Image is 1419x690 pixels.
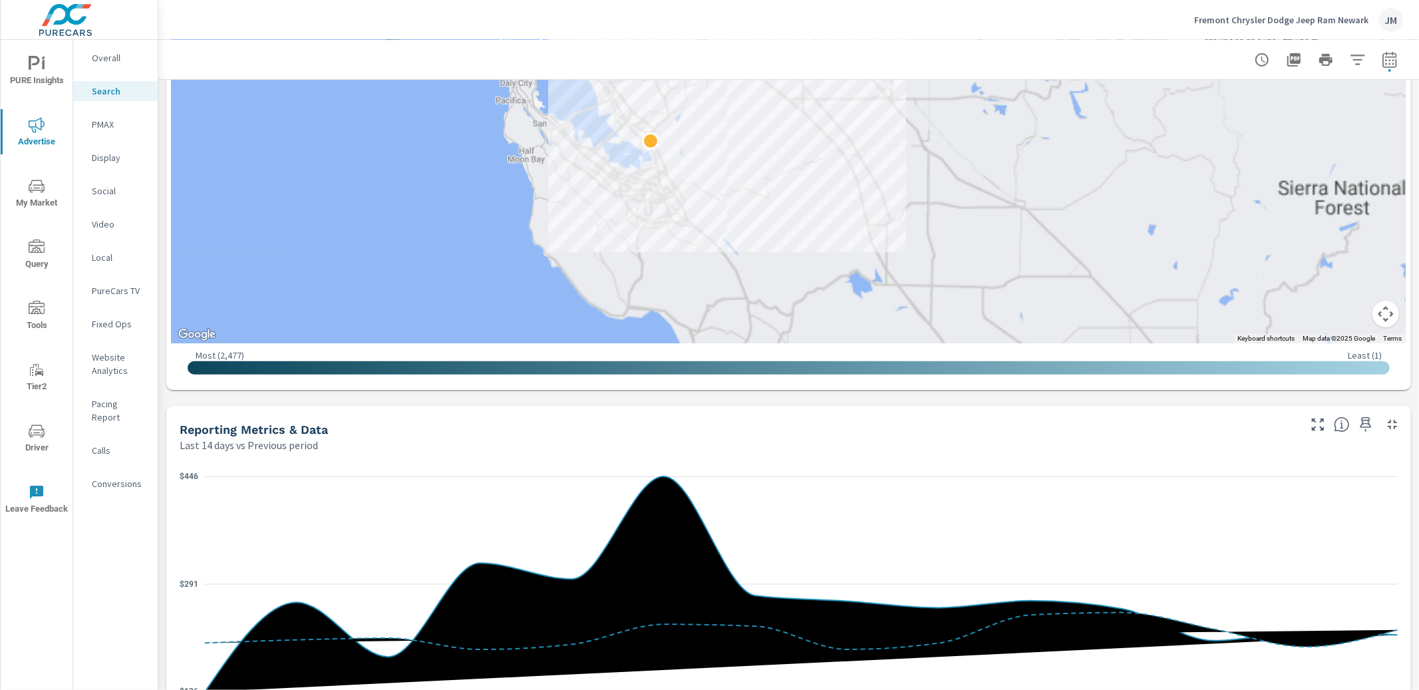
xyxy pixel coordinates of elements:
div: Video [73,214,158,234]
p: Website Analytics [92,351,147,377]
p: PureCars TV [92,284,147,297]
div: PMAX [73,114,158,134]
p: Calls [92,444,147,457]
div: Display [73,148,158,168]
div: Local [73,248,158,267]
div: Social [73,181,158,201]
div: JM [1379,8,1403,32]
span: Leave Feedback [5,484,69,517]
p: Video [92,218,147,231]
p: Social [92,184,147,198]
p: Fremont Chrysler Dodge Jeep Ram Newark [1194,14,1368,26]
p: Most ( 2,477 ) [196,349,244,361]
a: Open this area in Google Maps (opens a new window) [175,326,219,343]
p: Overall [92,51,147,65]
div: Overall [73,48,158,68]
div: Search [73,81,158,101]
button: Map camera controls [1372,301,1399,327]
p: Conversions [92,477,147,490]
p: Fixed Ops [92,317,147,331]
h5: Reporting Metrics & Data [180,423,328,436]
text: $446 [180,472,198,481]
p: Least ( 1 ) [1348,349,1382,361]
div: Conversions [73,474,158,494]
p: Local [92,251,147,264]
button: Select Date Range [1376,47,1403,73]
div: Calls [73,440,158,460]
span: Save this to your personalized report [1355,414,1376,435]
button: Keyboard shortcuts [1237,334,1295,343]
button: Print Report [1313,47,1339,73]
div: Fixed Ops [73,314,158,334]
button: Apply Filters [1344,47,1371,73]
span: Advertise [5,117,69,150]
button: Make Fullscreen [1307,414,1329,435]
span: Driver [5,423,69,456]
div: PureCars TV [73,281,158,301]
span: Tools [5,301,69,333]
text: $291 [180,580,198,589]
div: nav menu [1,40,73,530]
button: Minimize Widget [1382,414,1403,435]
span: My Market [5,178,69,211]
span: Map data ©2025 Google [1303,335,1375,342]
img: Google [175,326,219,343]
p: Display [92,151,147,164]
p: PMAX [92,118,147,131]
button: "Export Report to PDF" [1281,47,1307,73]
span: Query [5,240,69,272]
div: Website Analytics [73,347,158,381]
p: Last 14 days vs Previous period [180,437,318,453]
div: Pacing Report [73,394,158,427]
span: PURE Insights [5,56,69,88]
a: Terms (opens in new tab) [1383,335,1402,342]
p: Pacing Report [92,397,147,424]
span: Tier2 [5,362,69,395]
p: Search [92,85,147,98]
span: Understand Search data over time and see how metrics compare to each other. [1334,417,1350,432]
